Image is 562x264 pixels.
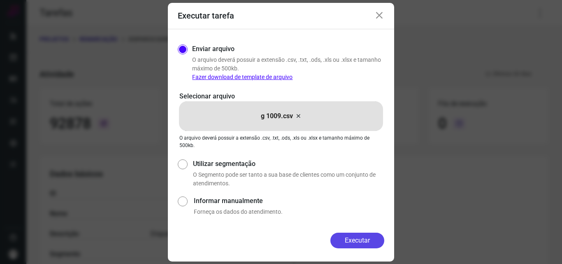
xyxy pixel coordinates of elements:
label: Enviar arquivo [192,44,235,54]
p: Forneça os dados do atendimento. [194,208,384,216]
p: O arquivo deverá possuir a extensão .csv, .txt, .ods, .xls ou .xlsx e tamanho máximo de 500kb. [192,56,384,82]
label: Utilizar segmentação [193,159,384,169]
p: O Segmento pode ser tanto a sua base de clientes como um conjunto de atendimentos. [193,171,384,188]
p: O arquivo deverá possuir a extensão .csv, .txt, .ods, .xls ou .xlsx e tamanho máximo de 500kb. [179,134,383,149]
a: Fazer download de template de arquivo [192,74,293,80]
h3: Executar tarefa [178,11,234,21]
button: Executar [330,233,384,248]
p: g 1009.csv [261,111,293,121]
p: Selecionar arquivo [179,91,383,101]
label: Informar manualmente [194,196,384,206]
